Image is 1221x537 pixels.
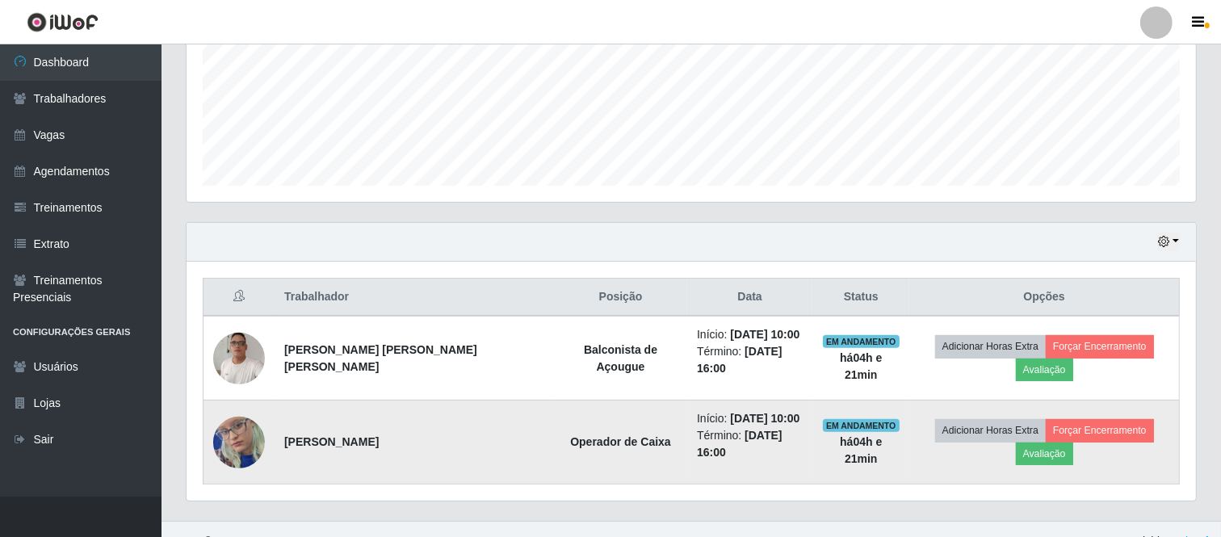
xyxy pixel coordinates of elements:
li: Início: [697,326,803,343]
li: Término: [697,343,803,377]
strong: [PERSON_NAME] [PERSON_NAME] [PERSON_NAME] [284,343,477,373]
li: Término: [697,427,803,461]
th: Opções [909,279,1179,317]
button: Forçar Encerramento [1046,335,1154,358]
button: Avaliação [1016,359,1073,381]
time: [DATE] 10:00 [730,328,799,341]
strong: há 04 h e 21 min [840,351,882,381]
button: Avaliação [1016,443,1073,465]
span: EM ANDAMENTO [823,335,900,348]
li: Início: [697,410,803,427]
strong: Balconista de Açougue [584,343,657,373]
img: CoreUI Logo [27,12,99,32]
strong: Operador de Caixa [570,435,671,448]
span: EM ANDAMENTO [823,419,900,432]
th: Posição [554,279,687,317]
strong: [PERSON_NAME] [284,435,379,448]
button: Adicionar Horas Extra [935,335,1046,358]
strong: há 04 h e 21 min [840,435,882,465]
th: Status [812,279,909,317]
button: Forçar Encerramento [1046,419,1154,442]
th: Data [687,279,812,317]
th: Trabalhador [275,279,554,317]
button: Adicionar Horas Extra [935,419,1046,442]
time: [DATE] 10:00 [730,412,799,425]
img: 1709307766746.jpeg [213,323,265,392]
img: 1751983105280.jpeg [213,386,265,497]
